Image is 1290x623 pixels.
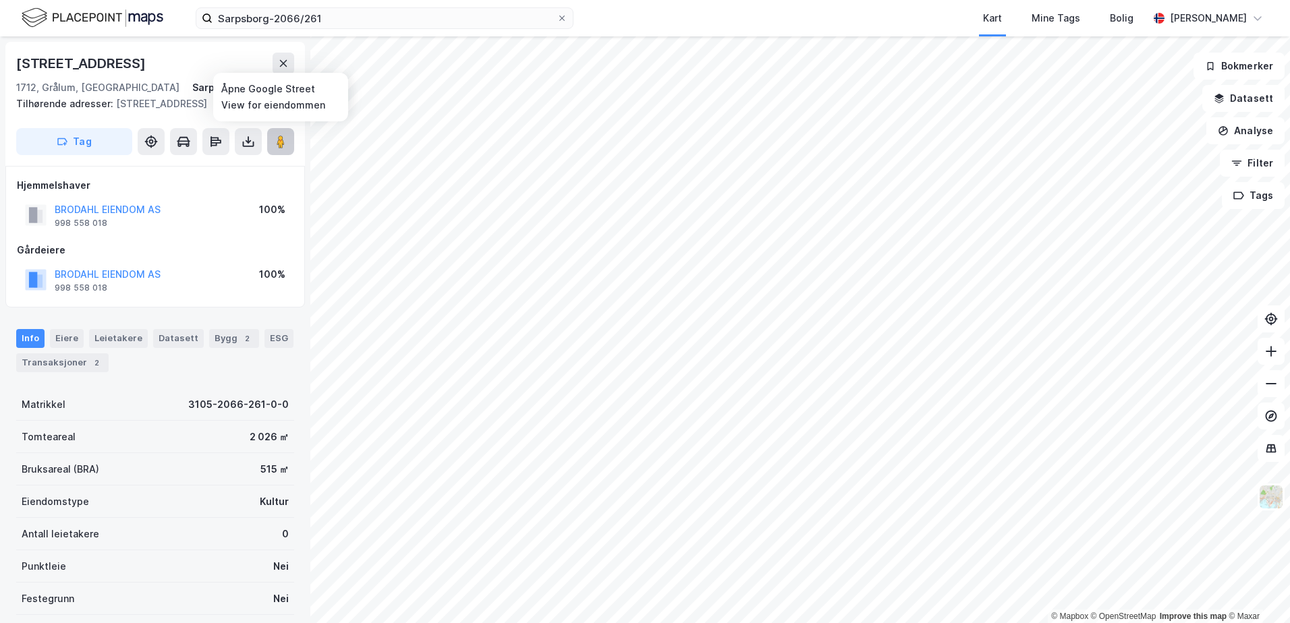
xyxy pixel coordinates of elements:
div: 2 [240,332,254,345]
div: 100% [259,202,285,218]
div: Info [16,329,45,348]
div: 515 ㎡ [260,461,289,477]
div: Nei [273,591,289,607]
div: Kultur [260,494,289,510]
div: 3105-2066-261-0-0 [188,396,289,413]
div: [STREET_ADDRESS] [16,96,283,112]
div: Eiere [50,329,84,348]
a: Improve this map [1160,612,1227,621]
div: Hjemmelshaver [17,177,293,194]
input: Søk på adresse, matrikkel, gårdeiere, leietakere eller personer [213,8,557,28]
div: Mine Tags [1032,10,1080,26]
div: 2 026 ㎡ [250,429,289,445]
div: [PERSON_NAME] [1170,10,1247,26]
img: Z [1258,484,1284,510]
div: ESG [264,329,293,348]
div: Bolig [1110,10,1133,26]
span: Tilhørende adresser: [16,98,116,109]
div: Kontrollprogram for chat [1223,558,1290,623]
a: Mapbox [1051,612,1088,621]
div: Gårdeiere [17,242,293,258]
button: Datasett [1202,85,1285,112]
div: Nei [273,558,289,574]
div: Eiendomstype [22,494,89,510]
a: OpenStreetMap [1091,612,1156,621]
button: Filter [1220,150,1285,177]
button: Bokmerker [1194,53,1285,80]
div: 2 [90,356,103,369]
button: Tag [16,128,132,155]
img: logo.f888ab2527a4732fd821a326f86c7f29.svg [22,6,163,30]
div: Matrikkel [22,396,65,413]
div: 0 [282,526,289,542]
div: Datasett [153,329,204,348]
div: [STREET_ADDRESS] [16,53,148,74]
iframe: Chat Widget [1223,558,1290,623]
div: Bruksareal (BRA) [22,461,99,477]
div: 100% [259,266,285,283]
div: Bygg [209,329,259,348]
div: Punktleie [22,558,66,574]
div: Tomteareal [22,429,76,445]
div: 998 558 018 [55,218,107,229]
div: Kart [983,10,1002,26]
div: 998 558 018 [55,283,107,293]
div: Leietakere [89,329,148,348]
button: Tags [1222,182,1285,209]
button: Analyse [1206,117,1285,144]
div: Antall leietakere [22,526,99,542]
div: Transaksjoner [16,353,109,372]
div: Festegrunn [22,591,74,607]
div: Sarpsborg, 2066/261 [192,80,294,96]
div: 1712, Grålum, [GEOGRAPHIC_DATA] [16,80,179,96]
